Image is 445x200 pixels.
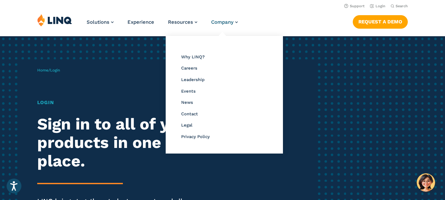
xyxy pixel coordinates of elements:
[127,19,154,25] a: Experience
[168,19,197,25] a: Resources
[344,4,365,8] a: Support
[37,99,209,106] h1: Login
[87,19,109,25] span: Solutions
[211,19,238,25] a: Company
[181,100,193,105] a: News
[168,19,193,25] span: Resources
[181,77,205,82] a: Leadership
[353,15,408,28] a: Request a Demo
[181,54,205,59] a: Why LINQ?
[181,89,196,94] a: Events
[391,4,408,9] button: Open Search Bar
[50,68,60,72] span: Login
[181,111,198,116] a: Contact
[181,66,197,71] a: Careers
[37,68,48,72] a: Home
[181,123,192,128] a: Legal
[417,173,435,192] button: Hello, have a question? Let’s chat.
[37,68,60,72] span: /
[370,4,385,8] a: Login
[181,134,210,139] a: Privacy Policy
[353,14,408,28] nav: Button Navigation
[396,4,408,8] span: Search
[37,14,72,26] img: LINQ | K‑12 Software
[37,115,209,170] h2: Sign in to all of your products in one place.
[87,14,238,36] nav: Primary Navigation
[87,19,114,25] a: Solutions
[211,19,234,25] span: Company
